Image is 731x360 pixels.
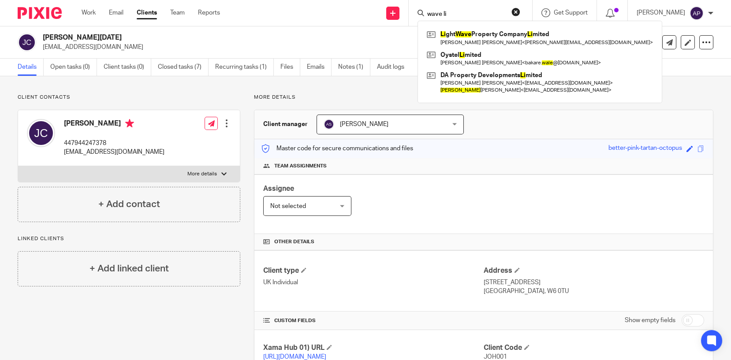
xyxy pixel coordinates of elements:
[64,139,164,148] p: 447944247378
[263,343,484,353] h4: Xama Hub 01) URL
[263,120,308,129] h3: Client manager
[198,8,220,17] a: Reports
[125,119,134,128] i: Primary
[90,262,169,275] h4: + Add linked client
[554,10,588,16] span: Get Support
[484,354,507,360] span: JOH001
[18,94,240,101] p: Client contacts
[50,59,97,76] a: Open tasks (0)
[307,59,332,76] a: Emails
[426,11,506,19] input: Search
[484,287,704,296] p: [GEOGRAPHIC_DATA], W6 0TU
[690,6,704,20] img: svg%3E
[263,354,326,360] a: [URL][DOMAIN_NAME]
[625,316,675,325] label: Show empty fields
[377,59,411,76] a: Audit logs
[82,8,96,17] a: Work
[324,119,334,130] img: svg%3E
[261,144,413,153] p: Master code for secure communications and files
[64,119,164,130] h4: [PERSON_NAME]
[263,317,484,324] h4: CUSTOM FIELDS
[18,7,62,19] img: Pixie
[511,7,520,16] button: Clear
[137,8,157,17] a: Clients
[340,121,388,127] span: [PERSON_NAME]
[158,59,209,76] a: Closed tasks (7)
[280,59,300,76] a: Files
[98,197,160,211] h4: + Add contact
[170,8,185,17] a: Team
[187,171,217,178] p: More details
[104,59,151,76] a: Client tasks (0)
[274,238,314,245] span: Other details
[484,266,704,275] h4: Address
[484,343,704,353] h4: Client Code
[109,8,123,17] a: Email
[263,278,484,287] p: UK Individual
[637,8,685,17] p: [PERSON_NAME]
[263,266,484,275] h4: Client type
[270,203,306,209] span: Not selected
[215,59,274,76] a: Recurring tasks (1)
[43,43,593,52] p: [EMAIL_ADDRESS][DOMAIN_NAME]
[18,235,240,242] p: Linked clients
[64,148,164,156] p: [EMAIL_ADDRESS][DOMAIN_NAME]
[27,119,55,147] img: svg%3E
[18,33,36,52] img: svg%3E
[18,59,44,76] a: Details
[608,144,682,154] div: better-pink-tartan-octopus
[484,278,704,287] p: [STREET_ADDRESS]
[338,59,370,76] a: Notes (1)
[43,33,483,42] h2: [PERSON_NAME][DATE]
[274,163,327,170] span: Team assignments
[263,185,294,192] span: Assignee
[254,94,713,101] p: More details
